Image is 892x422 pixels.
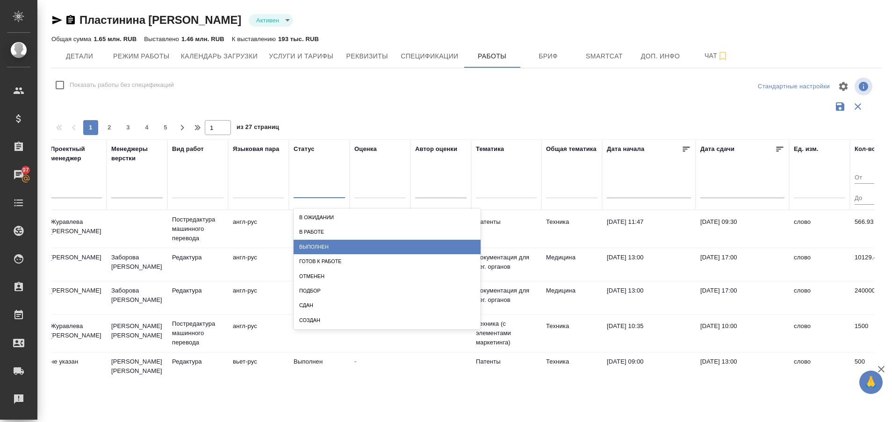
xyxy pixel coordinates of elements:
div: Общая тематика [546,144,597,154]
td: не указан [46,352,107,385]
p: Редактура [172,253,223,262]
p: Документация для рег. органов [476,253,537,272]
button: 🙏 [859,371,883,394]
span: Доп. инфо [638,50,683,62]
td: [DATE] 10:00 [696,317,789,350]
p: Патенты [476,357,537,366]
td: [DATE] 13:00 [602,281,696,314]
button: 4 [139,120,154,135]
span: 2 [102,123,117,132]
span: Режим работы [113,50,170,62]
p: Редактура [172,286,223,295]
button: Сохранить фильтры [831,98,849,115]
td: [DATE] 13:00 [602,248,696,281]
td: слово [789,352,850,385]
span: 97 [17,165,35,175]
td: слово [789,317,850,350]
div: Активен [249,14,293,27]
div: Статус [294,144,315,154]
td: англ-рус [228,317,289,350]
span: Услуги и тарифы [269,50,333,62]
div: Автор оценки [415,144,457,154]
div: Отменен [294,269,481,284]
span: Чат [694,50,739,62]
td: Выполнен [289,317,350,350]
td: Сдан [289,213,350,245]
div: Ед. изм. [794,144,819,154]
td: [DATE] 09:00 [602,352,696,385]
span: Показать работы без спецификаций [70,80,174,90]
td: [PERSON_NAME] [46,281,107,314]
div: Сдан [294,298,481,313]
td: [DATE] 17:00 [696,248,789,281]
button: Скопировать ссылку для ЯМессенджера [51,14,63,26]
td: слово [789,248,850,281]
p: 193 тыс. RUB [278,36,319,43]
td: Готов к работе [289,248,350,281]
p: Документация для рег. органов [476,286,537,305]
td: [PERSON_NAME] [PERSON_NAME] [107,317,167,350]
span: Работы [470,50,515,62]
td: [DATE] 09:30 [696,213,789,245]
td: слово [789,281,850,314]
div: Создан [294,313,481,328]
span: Спецификации [401,50,458,62]
span: Посмотреть информацию [855,78,874,95]
div: Дата сдачи [700,144,734,154]
div: Дата начала [607,144,644,154]
div: Выполнен [294,240,481,254]
a: - [354,358,356,365]
td: [DATE] 13:00 [696,352,789,385]
button: Сбросить фильтры [849,98,867,115]
div: В ожидании [294,210,481,225]
div: Менеджеры верстки [111,144,163,163]
span: из 27 страниц [237,122,279,135]
td: Техника [541,317,602,350]
td: [DATE] 10:35 [602,317,696,350]
td: Журавлева [PERSON_NAME] [46,213,107,245]
p: Редактура [172,357,223,366]
td: Журавлева [PERSON_NAME] [46,317,107,350]
td: Медицина [541,248,602,281]
div: Оценка [354,144,377,154]
button: 2 [102,120,117,135]
span: Реквизиты [345,50,389,62]
p: Общая сумма [51,36,94,43]
span: Бриф [526,50,571,62]
div: Кол-во [855,144,876,154]
td: [DATE] 11:47 [602,213,696,245]
p: 1.65 млн. RUB [94,36,137,43]
div: Тематика [476,144,504,154]
button: 5 [158,120,173,135]
span: 3 [121,123,136,132]
svg: Подписаться [717,50,728,62]
span: Настроить таблицу [832,75,855,98]
span: 🙏 [863,372,879,392]
span: 5 [158,123,173,132]
a: Пластинина [PERSON_NAME] [79,14,241,26]
span: 4 [139,123,154,132]
div: Вид работ [172,144,204,154]
td: Заборова [PERSON_NAME] [107,281,167,314]
span: Детали [57,50,102,62]
div: Подбор [294,284,481,298]
td: англ-рус [228,281,289,314]
div: split button [755,79,832,94]
p: Постредактура машинного перевода [172,319,223,347]
div: Проектный менеджер [50,144,102,163]
p: Патенты [476,217,537,227]
td: [DATE] 17:00 [696,281,789,314]
td: Заборова [PERSON_NAME] [107,248,167,281]
td: англ-рус [228,213,289,245]
td: англ-рус [228,248,289,281]
p: Постредактура машинного перевода [172,215,223,243]
span: Smartcat [582,50,627,62]
td: Медицина [541,281,602,314]
button: Скопировать ссылку [65,14,76,26]
div: В работе [294,225,481,239]
p: Техника (с элементами маркетинга) [476,319,537,347]
td: Готов к работе [289,281,350,314]
p: 1.46 млн. RUB [181,36,224,43]
button: Активен [253,16,282,24]
p: К выставлению [232,36,278,43]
